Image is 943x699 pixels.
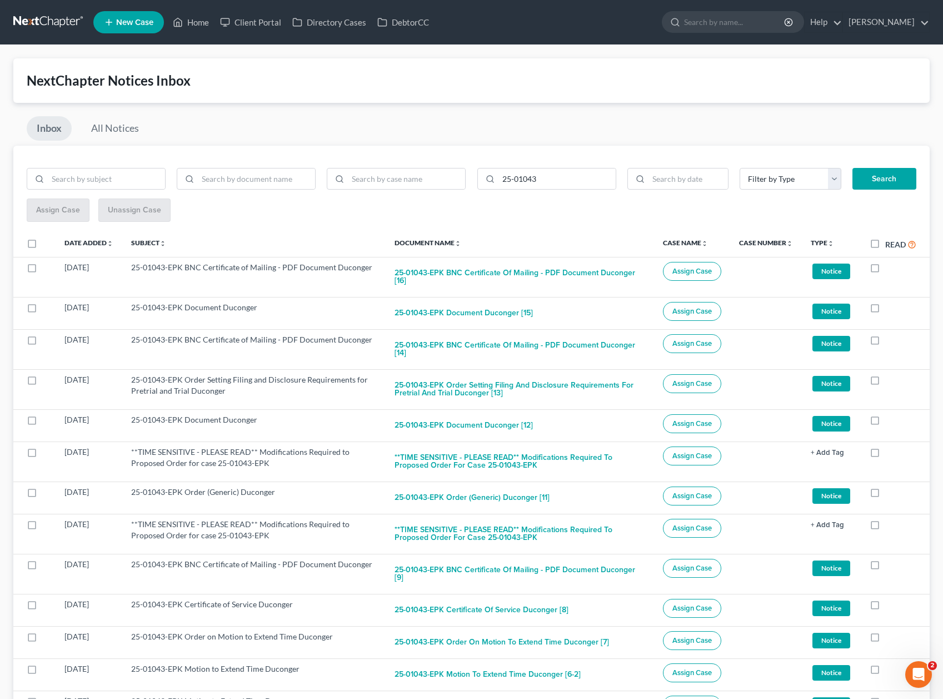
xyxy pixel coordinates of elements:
[122,658,386,691] td: 25-01043-EPK Motion to Extend Time Duconger
[663,334,721,353] button: Assign Case
[812,376,850,391] span: Notice
[159,240,166,247] i: unfold_more
[812,633,850,648] span: Notice
[116,18,153,27] span: New Case
[395,414,533,437] button: 25-01043-EPK Document Duconger [12]
[811,262,852,280] a: Notice
[56,297,122,329] td: [DATE]
[811,559,852,577] a: Notice
[56,329,122,369] td: [DATE]
[663,414,721,433] button: Assign Case
[663,487,721,505] button: Assign Case
[811,599,852,617] a: Notice
[812,488,850,503] span: Notice
[811,239,834,247] a: Typeunfold_more
[498,168,616,190] input: Search by case number
[672,339,712,348] span: Assign Case
[122,442,386,482] td: **TIME SENSITIVE - PLEASE READ** Modifications Required to Proposed Order for case 25-01043-EPK
[812,264,850,279] span: Notice
[811,449,844,457] button: + Add Tag
[395,302,533,324] button: 25-01043-EPK Document Duconger [15]
[122,329,386,369] td: 25-01043-EPK BNC Certificate of Mailing - PDF Document Duconger
[395,447,645,477] button: **TIME SENSITIVE - PLEASE READ** Modifications Required to Proposed Order for case 25-01043-EPK
[395,334,645,364] button: 25-01043-EPK BNC Certificate of Mailing - PDF Document Duconger [14]
[56,594,122,626] td: [DATE]
[812,304,850,319] span: Notice
[122,297,386,329] td: 25-01043-EPK Document Duconger
[663,239,708,247] a: Case Nameunfold_more
[455,240,461,247] i: unfold_more
[905,661,932,688] iframe: Intercom live chat
[663,262,721,281] button: Assign Case
[395,374,645,404] button: 25-01043-EPK Order Setting Filing and Disclosure Requirements for Pretrial and Trial Duconger [13]
[663,519,721,538] button: Assign Case
[843,12,929,32] a: [PERSON_NAME]
[122,626,386,658] td: 25-01043-EPK Order on Motion to Extend Time Duconger
[395,663,581,686] button: 25-01043-EPK Motion to Extend Time Duconger [6-2]
[672,267,712,276] span: Assign Case
[56,514,122,554] td: [DATE]
[805,12,842,32] a: Help
[811,487,852,505] a: Notice
[811,522,844,529] button: + Add Tag
[122,257,386,297] td: 25-01043-EPK BNC Certificate of Mailing - PDF Document Duconger
[812,665,850,680] span: Notice
[663,599,721,618] button: Assign Case
[56,442,122,482] td: [DATE]
[827,240,834,247] i: unfold_more
[812,336,850,351] span: Notice
[672,492,712,500] span: Assign Case
[48,168,165,190] input: Search by subject
[811,302,852,320] a: Notice
[672,524,712,533] span: Assign Case
[663,663,721,682] button: Assign Case
[81,116,149,141] a: All Notices
[672,419,712,428] span: Assign Case
[56,626,122,658] td: [DATE]
[287,12,372,32] a: Directory Cases
[811,519,852,530] a: + Add Tag
[672,452,712,460] span: Assign Case
[56,658,122,691] td: [DATE]
[663,447,721,465] button: Assign Case
[684,12,786,32] input: Search by name...
[739,239,793,247] a: Case Numberunfold_more
[122,409,386,442] td: 25-01043-EPK Document Duconger
[811,447,852,458] a: + Add Tag
[663,374,721,393] button: Assign Case
[672,379,712,388] span: Assign Case
[395,631,609,653] button: 25-01043-EPK Order on Motion to Extend Time Duconger [7]
[648,168,729,190] input: Search by date
[122,594,386,626] td: 25-01043-EPK Certificate of Service Duconger
[672,564,712,573] span: Assign Case
[395,262,645,292] button: 25-01043-EPK BNC Certificate of Mailing - PDF Document Duconger [16]
[56,482,122,514] td: [DATE]
[811,414,852,433] a: Notice
[131,239,166,247] a: Subjectunfold_more
[395,599,568,621] button: 25-01043-EPK Certificate of Service Duconger [8]
[348,168,465,190] input: Search by case name
[663,559,721,578] button: Assign Case
[56,409,122,442] td: [DATE]
[122,369,386,409] td: 25-01043-EPK Order Setting Filing and Disclosure Requirements for Pretrial and Trial Duconger
[167,12,214,32] a: Home
[663,302,721,321] button: Assign Case
[811,663,852,682] a: Notice
[812,601,850,616] span: Notice
[395,559,645,589] button: 25-01043-EPK BNC Certificate of Mailing - PDF Document Duconger [9]
[198,168,315,190] input: Search by document name
[672,604,712,613] span: Assign Case
[672,636,712,645] span: Assign Case
[701,240,708,247] i: unfold_more
[672,668,712,677] span: Assign Case
[122,554,386,594] td: 25-01043-EPK BNC Certificate of Mailing - PDF Document Duconger
[928,661,937,670] span: 2
[852,168,916,190] button: Search
[56,257,122,297] td: [DATE]
[27,72,916,90] div: NextChapter Notices Inbox
[786,240,793,247] i: unfold_more
[672,307,712,316] span: Assign Case
[812,561,850,576] span: Notice
[811,631,852,650] a: Notice
[64,239,113,247] a: Date Addedunfold_more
